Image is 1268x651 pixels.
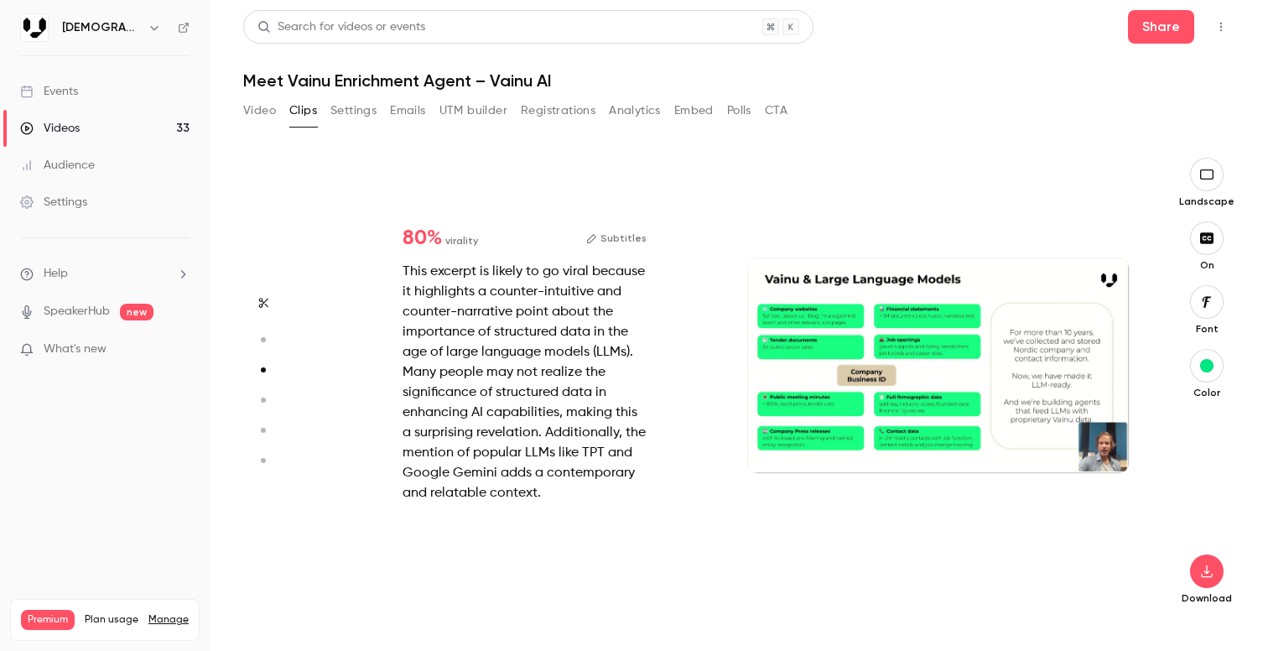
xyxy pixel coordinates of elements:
span: virality [445,233,478,248]
div: Events [20,83,78,100]
div: Settings [20,194,87,211]
button: Analytics [609,97,661,124]
button: Clips [289,97,317,124]
p: Font [1180,322,1234,336]
button: Subtitles [586,228,647,248]
button: Top Bar Actions [1208,13,1234,40]
button: Polls [727,97,751,124]
button: Video [243,97,276,124]
h6: [DEMOGRAPHIC_DATA] [62,19,141,36]
span: What's new [44,341,107,358]
div: Audience [20,157,95,174]
div: Search for videos or events [257,18,425,36]
span: Premium [21,610,75,630]
button: UTM builder [439,97,507,124]
img: Vainu [21,14,48,41]
div: Videos [20,120,80,137]
p: Landscape [1179,195,1234,208]
button: CTA [765,97,787,124]
p: Download [1180,591,1234,605]
span: new [120,304,153,320]
li: help-dropdown-opener [20,265,190,283]
div: This excerpt is likely to go viral because it highlights a counter-intuitive and counter-narrativ... [403,262,647,503]
button: Registrations [521,97,595,124]
span: 80 % [403,228,442,248]
button: Settings [330,97,377,124]
button: Emails [390,97,425,124]
button: Share [1128,10,1194,44]
p: On [1180,258,1234,272]
button: Embed [674,97,714,124]
span: Plan usage [85,613,138,627]
span: Help [44,265,68,283]
a: SpeakerHub [44,303,110,320]
p: Color [1180,386,1234,399]
h1: Meet Vainu Enrichment Agent – Vainu AI [243,70,1234,91]
a: Manage [148,613,189,627]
